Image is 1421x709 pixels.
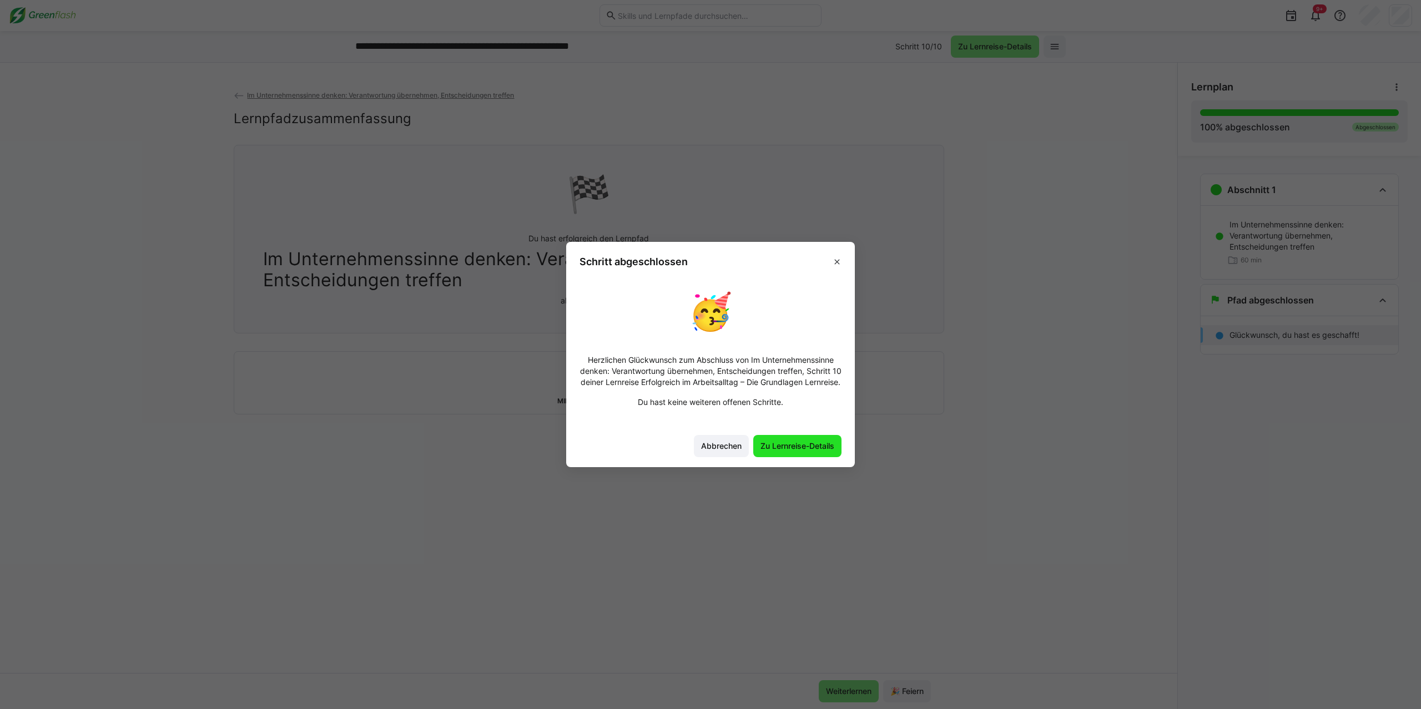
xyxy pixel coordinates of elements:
p: Du hast keine weiteren offenen Schritte. [638,397,783,408]
span: Abbrechen [699,440,743,452]
button: Abbrechen [694,435,749,457]
p: 🥳 [688,286,733,336]
button: Zu Lernreise-Details [753,435,841,457]
p: Herzlichen Glückwunsch zum Abschluss von Im Unternehmenssinne denken: Verantwortung übernehmen, E... [580,354,841,388]
span: Zu Lernreise-Details [759,440,836,452]
h3: Schritt abgeschlossen [580,255,688,268]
